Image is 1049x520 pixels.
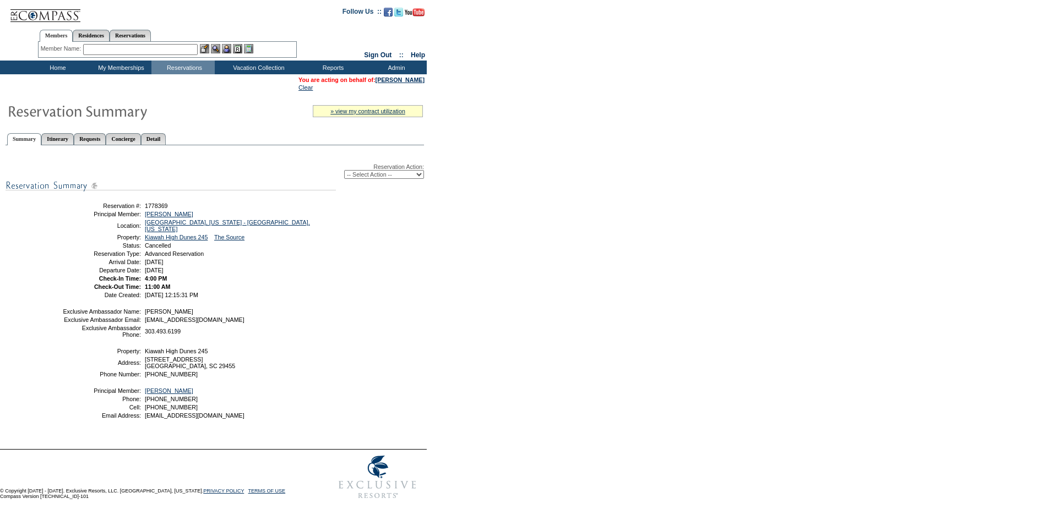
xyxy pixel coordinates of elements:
[62,396,141,402] td: Phone:
[62,325,141,338] td: Exclusive Ambassador Phone:
[298,84,313,91] a: Clear
[145,348,208,354] span: Kiawah High Dunes 245
[62,202,141,209] td: Reservation #:
[145,250,204,257] span: Advanced Reservation
[244,44,253,53] img: b_calculator.gif
[62,356,141,369] td: Address:
[215,61,300,74] td: Vacation Collection
[62,316,141,323] td: Exclusive Ambassador Email:
[328,450,427,505] img: Exclusive Resorts
[62,242,141,249] td: Status:
[145,308,193,315] span: [PERSON_NAME]
[62,348,141,354] td: Property:
[62,371,141,377] td: Phone Number:
[151,61,215,74] td: Reservations
[62,250,141,257] td: Reservation Type:
[99,275,141,282] strong: Check-In Time:
[203,488,244,494] a: PRIVACY POLICY
[74,133,106,145] a: Requests
[405,8,425,17] img: Subscribe to our YouTube Channel
[145,242,171,249] span: Cancelled
[363,61,427,74] td: Admin
[200,44,209,53] img: b_edit.gif
[62,219,141,232] td: Location:
[411,51,425,59] a: Help
[394,8,403,17] img: Follow us on Twitter
[62,259,141,265] td: Arrival Date:
[298,76,425,83] span: You are acting on behalf of:
[6,179,336,193] img: subTtlResSummary.gif
[40,30,73,42] a: Members
[62,292,141,298] td: Date Created:
[94,283,141,290] strong: Check-Out Time:
[343,7,382,20] td: Follow Us ::
[145,259,164,265] span: [DATE]
[62,211,141,217] td: Principal Member:
[62,412,141,419] td: Email Address:
[62,387,141,394] td: Principal Member:
[214,234,244,240] a: The Source
[145,356,235,369] span: [STREET_ADDRESS] [GEOGRAPHIC_DATA], SC 29455
[145,316,244,323] span: [EMAIL_ADDRESS][DOMAIN_NAME]
[145,387,193,394] a: [PERSON_NAME]
[145,396,198,402] span: [PHONE_NUMBER]
[399,51,404,59] span: ::
[211,44,220,53] img: View
[233,44,242,53] img: Reservations
[7,133,41,145] a: Summary
[106,133,140,145] a: Concierge
[384,8,393,17] img: Become our fan on Facebook
[62,404,141,410] td: Cell:
[88,61,151,74] td: My Memberships
[25,61,88,74] td: Home
[145,292,198,298] span: [DATE] 12:15:31 PM
[145,202,168,209] span: 1778369
[376,76,425,83] a: [PERSON_NAME]
[330,108,405,114] a: » view my contract utilization
[145,371,198,377] span: [PHONE_NUMBER]
[145,267,164,273] span: [DATE]
[394,11,403,18] a: Follow us on Twitter
[145,283,170,290] span: 11:00 AM
[141,133,166,145] a: Detail
[145,275,167,282] span: 4:00 PM
[300,61,363,74] td: Reports
[73,30,110,41] a: Residences
[364,51,392,59] a: Sign Out
[145,328,181,335] span: 303.493.6199
[145,404,198,410] span: [PHONE_NUMBER]
[41,44,83,53] div: Member Name:
[6,163,424,179] div: Reservation Action:
[41,133,74,145] a: Itinerary
[62,308,141,315] td: Exclusive Ambassador Name:
[248,488,286,494] a: TERMS OF USE
[384,11,393,18] a: Become our fan on Facebook
[7,100,227,122] img: Reservaton Summary
[145,234,208,240] a: Kiawah High Dunes 245
[145,219,310,232] a: [GEOGRAPHIC_DATA], [US_STATE] - [GEOGRAPHIC_DATA], [US_STATE]
[222,44,231,53] img: Impersonate
[62,267,141,273] td: Departure Date:
[145,211,193,217] a: [PERSON_NAME]
[145,412,244,419] span: [EMAIL_ADDRESS][DOMAIN_NAME]
[62,234,141,240] td: Property:
[405,11,425,18] a: Subscribe to our YouTube Channel
[110,30,151,41] a: Reservations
